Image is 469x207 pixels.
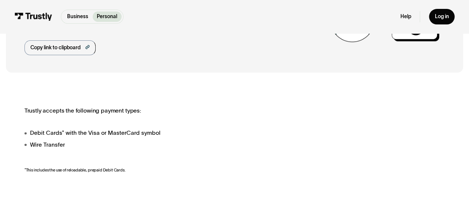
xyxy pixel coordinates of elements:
[30,44,80,52] div: Copy link to clipboard
[435,13,449,20] div: Log in
[67,13,88,21] p: Business
[400,13,411,20] a: Help
[24,140,295,149] li: Wire Transfer
[63,11,92,22] a: Business
[97,13,117,21] p: Personal
[429,9,455,24] a: Log in
[93,11,122,22] a: Personal
[14,13,52,20] img: Trustly Logo
[24,40,96,55] a: Copy link to clipboard
[24,107,295,114] p: Trustly accepts the following payment types:
[24,128,295,137] li: Debit Cards* with the Visa or MasterCard symbol
[24,168,126,172] span: *This includes the use of reloadable, prepaid Debit Cards.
